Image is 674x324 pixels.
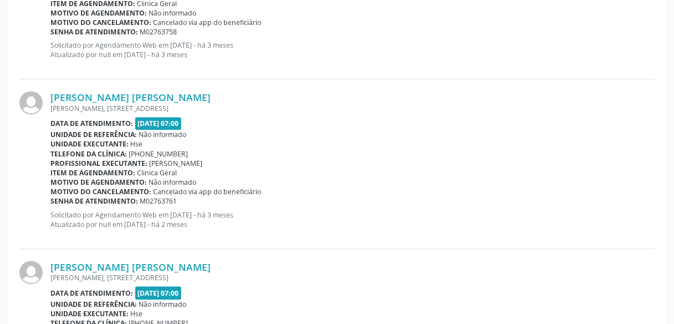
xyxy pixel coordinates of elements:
[50,210,655,229] p: Solicitado por Agendamento Web em [DATE] - há 3 meses Atualizado por null em [DATE] - há 2 meses
[135,286,182,299] span: [DATE] 07:00
[50,8,147,18] b: Motivo de agendamento:
[50,18,151,27] b: Motivo do cancelamento:
[131,309,143,318] span: Hse
[150,159,203,168] span: [PERSON_NAME]
[50,300,137,309] b: Unidade de referência:
[50,261,211,273] a: [PERSON_NAME] [PERSON_NAME]
[139,130,187,139] span: Não informado
[50,309,129,318] b: Unidade executante:
[50,178,147,187] b: Motivo de agendamento:
[50,187,151,196] b: Motivo do cancelamento:
[50,273,655,282] div: [PERSON_NAME], [STREET_ADDRESS]
[50,27,138,37] b: Senha de atendimento:
[19,91,43,114] img: img
[129,149,188,159] span: [PHONE_NUMBER]
[50,91,211,103] a: [PERSON_NAME] [PERSON_NAME]
[50,288,133,298] b: Data de atendimento:
[131,139,143,149] span: Hse
[149,178,197,187] span: Não informado
[19,261,43,284] img: img
[50,159,147,168] b: Profissional executante:
[154,18,262,27] span: Cancelado via app do beneficiário
[50,139,129,149] b: Unidade executante:
[135,117,182,130] span: [DATE] 07:00
[50,40,655,59] p: Solicitado por Agendamento Web em [DATE] - há 3 meses Atualizado por null em [DATE] - há 3 meses
[154,187,262,196] span: Cancelado via app do beneficiário
[50,119,133,128] b: Data de atendimento:
[140,196,177,206] span: M02763761
[50,149,127,159] b: Telefone da clínica:
[50,104,655,113] div: [PERSON_NAME], [STREET_ADDRESS]
[149,8,197,18] span: Não informado
[50,168,135,178] b: Item de agendamento:
[50,196,138,206] b: Senha de atendimento:
[50,130,137,139] b: Unidade de referência:
[137,168,177,178] span: Clinica Geral
[140,27,177,37] span: M02763758
[139,300,187,309] span: Não informado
